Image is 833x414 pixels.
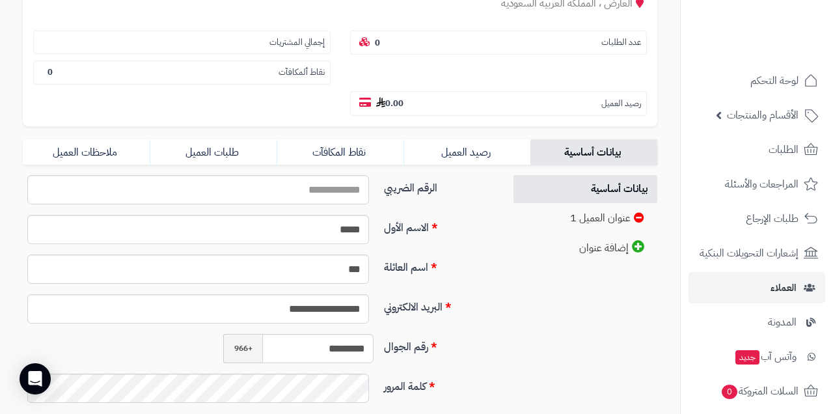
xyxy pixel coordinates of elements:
a: إشعارات التحويلات البنكية [689,238,825,269]
span: الأقسام والمنتجات [727,106,799,124]
span: 0 [722,385,737,399]
a: المراجعات والأسئلة [689,169,825,200]
label: كلمة المرور [379,374,499,394]
a: لوحة التحكم [689,65,825,96]
span: المدونة [768,313,797,331]
span: لوحة التحكم [750,72,799,90]
label: البريد الالكتروني [379,294,499,315]
span: الطلبات [769,141,799,159]
span: +966 [223,334,262,363]
a: المدونة [689,307,825,338]
span: المراجعات والأسئلة [725,175,799,193]
label: الرقم الضريبي [379,175,499,196]
a: رصيد العميل [403,139,530,165]
small: إجمالي المشتريات [269,36,325,49]
b: 0.00 [376,97,403,109]
small: نقاط ألمكافآت [279,66,325,79]
small: عدد الطلبات [601,36,641,49]
a: طلبات الإرجاع [689,203,825,234]
a: بيانات أساسية [513,175,657,203]
label: الاسم الأول [379,215,499,236]
a: السلات المتروكة0 [689,376,825,407]
a: الطلبات [689,134,825,165]
span: طلبات الإرجاع [746,210,799,228]
a: عنوان العميل 1 [513,204,657,232]
a: العملاء [689,272,825,303]
span: السلات المتروكة [720,382,799,400]
span: إشعارات التحويلات البنكية [700,244,799,262]
a: طلبات العميل [150,139,277,165]
small: رصيد العميل [601,98,641,110]
label: اسم العائلة [379,255,499,275]
a: وآتس آبجديد [689,341,825,372]
div: Open Intercom Messenger [20,363,51,394]
a: إضافة عنوان [513,234,657,262]
span: وآتس آب [734,348,797,366]
a: بيانات أساسية [530,139,657,165]
span: العملاء [771,279,797,297]
span: جديد [735,350,759,365]
a: ملاحظات العميل [23,139,150,165]
a: نقاط المكافآت [277,139,403,165]
b: 0 [48,66,53,78]
label: رقم الجوال [379,334,499,355]
b: 0 [375,36,380,49]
